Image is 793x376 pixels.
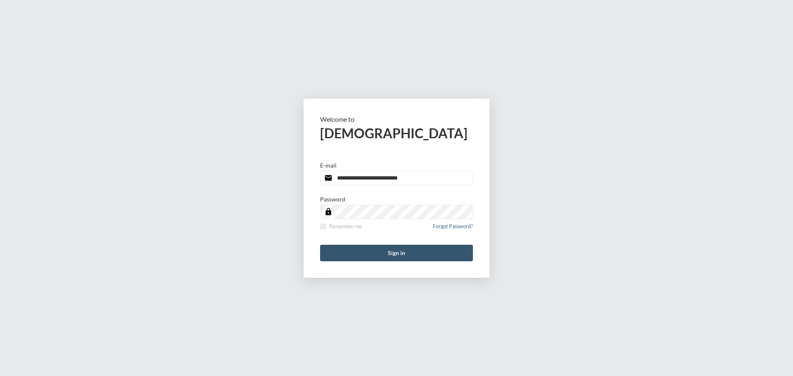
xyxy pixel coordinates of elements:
[320,162,337,169] p: E-mail
[320,115,473,123] p: Welcome to
[433,223,473,234] a: Forgot Password?
[320,223,362,229] label: Remember me
[320,245,473,261] button: Sign in
[320,196,345,203] p: Password
[320,125,473,141] h2: [DEMOGRAPHIC_DATA]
